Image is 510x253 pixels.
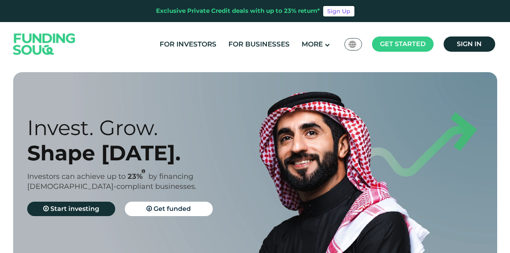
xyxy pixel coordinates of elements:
[5,24,84,65] img: Logo
[457,40,482,48] span: Sign in
[226,38,292,51] a: For Businesses
[27,172,126,181] span: Investors can achieve up to
[27,202,115,216] a: Start investing
[142,169,145,174] i: 23% IRR (expected) ~ 15% Net yield (expected)
[302,40,323,48] span: More
[128,172,148,181] span: 23%
[156,6,320,16] div: Exclusive Private Credit deals with up to 23% return*
[444,36,495,52] a: Sign in
[27,115,269,140] div: Invest. Grow.
[50,205,99,213] span: Start investing
[27,140,269,166] div: Shape [DATE].
[158,38,218,51] a: For Investors
[323,6,354,16] a: Sign Up
[380,40,426,48] span: Get started
[125,202,213,216] a: Get funded
[27,172,196,191] span: by financing [DEMOGRAPHIC_DATA]-compliant businesses.
[154,205,191,213] span: Get funded
[349,41,356,48] img: SA Flag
